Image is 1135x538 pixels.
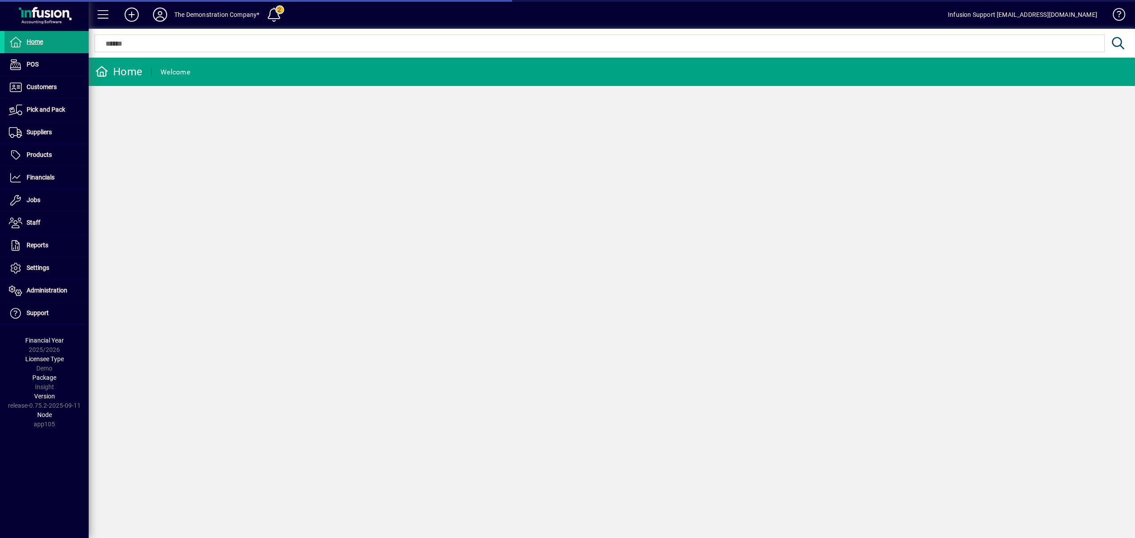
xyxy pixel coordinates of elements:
[27,151,52,158] span: Products
[27,264,49,271] span: Settings
[4,144,89,166] a: Products
[27,196,40,203] span: Jobs
[25,337,64,344] span: Financial Year
[4,167,89,189] a: Financials
[27,129,52,136] span: Suppliers
[1106,2,1124,31] a: Knowledge Base
[95,65,142,79] div: Home
[27,242,48,249] span: Reports
[27,287,67,294] span: Administration
[160,65,190,79] div: Welcome
[4,76,89,98] a: Customers
[4,99,89,121] a: Pick and Pack
[27,106,65,113] span: Pick and Pack
[146,7,174,23] button: Profile
[27,309,49,316] span: Support
[27,61,39,68] span: POS
[4,212,89,234] a: Staff
[27,219,40,226] span: Staff
[34,393,55,400] span: Version
[4,189,89,211] a: Jobs
[32,374,56,381] span: Package
[37,411,52,418] span: Node
[948,8,1097,22] div: Infusion Support [EMAIL_ADDRESS][DOMAIN_NAME]
[27,83,57,90] span: Customers
[4,302,89,324] a: Support
[4,234,89,257] a: Reports
[27,174,55,181] span: Financials
[4,280,89,302] a: Administration
[4,257,89,279] a: Settings
[174,8,260,22] div: The Demonstration Company*
[27,38,43,45] span: Home
[25,355,64,363] span: Licensee Type
[4,54,89,76] a: POS
[4,121,89,144] a: Suppliers
[117,7,146,23] button: Add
